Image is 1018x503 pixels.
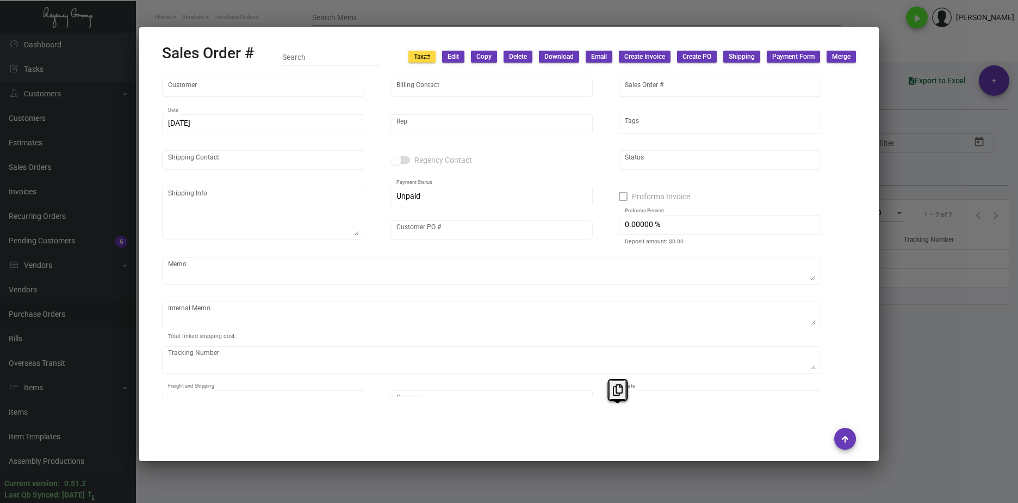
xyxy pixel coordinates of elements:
[476,52,492,62] span: Copy
[168,333,236,340] mat-hint: Total linked shipping cost:
[471,51,497,63] button: Copy
[613,384,623,396] i: Copy
[619,51,671,63] button: Create Invoice
[4,489,85,501] div: Last Qb Synced: [DATE]
[414,154,472,167] span: Regency Contact
[625,238,684,245] mat-hint: Deposit amount: $0.00
[539,51,579,63] button: Download
[504,51,532,63] button: Delete
[682,52,711,62] span: Create PO
[632,190,690,203] span: Proforma Invoice
[64,478,86,489] div: 0.51.2
[772,52,815,62] span: Payment Form
[723,51,760,63] button: Shipping
[408,51,436,63] button: Tax
[729,52,755,62] span: Shipping
[414,52,430,62] span: Tax
[624,52,665,62] span: Create Invoice
[591,52,607,62] span: Email
[544,52,574,62] span: Download
[4,478,60,489] div: Current version:
[448,52,459,62] span: Edit
[586,51,612,63] button: Email
[832,52,851,62] span: Merge
[509,52,527,62] span: Delete
[677,51,717,63] button: Create PO
[442,51,464,63] button: Edit
[162,44,254,63] h2: Sales Order #
[827,51,856,63] button: Merge
[396,192,420,200] span: Unpaid
[767,51,820,63] button: Payment Form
